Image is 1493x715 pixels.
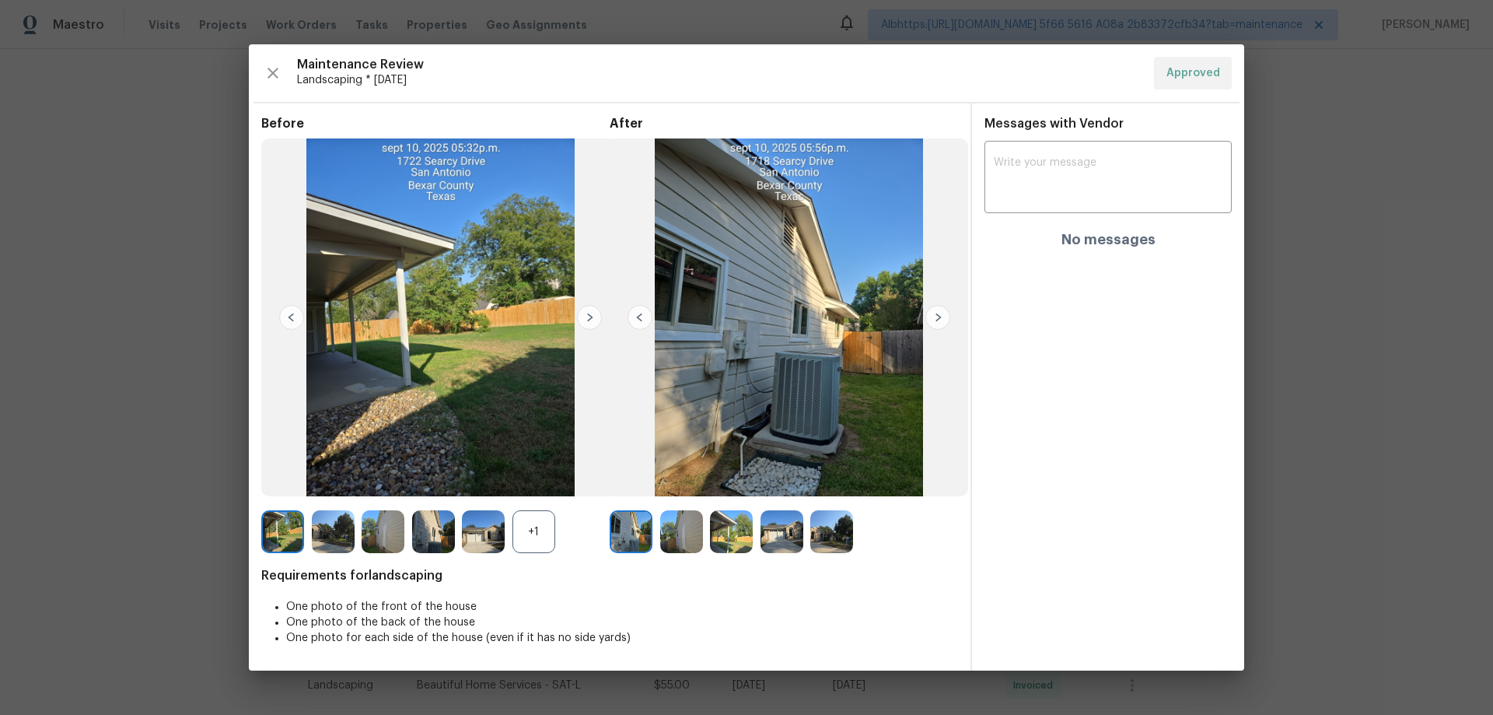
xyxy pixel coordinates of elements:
img: right-chevron-button-url [577,305,602,330]
span: Messages with Vendor [984,117,1124,130]
img: left-chevron-button-url [279,305,304,330]
span: Requirements for landscaping [261,568,958,584]
span: Before [261,116,610,131]
li: One photo of the front of the house [286,599,958,615]
h4: No messages [1061,232,1156,247]
span: After [610,116,958,131]
img: right-chevron-button-url [925,305,950,330]
div: +1 [512,510,555,553]
span: Landscaping * [DATE] [297,72,1142,88]
span: Maintenance Review [297,57,1142,72]
li: One photo of the back of the house [286,615,958,630]
img: left-chevron-button-url [628,305,652,330]
li: One photo for each side of the house (even if it has no side yards) [286,630,958,646]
